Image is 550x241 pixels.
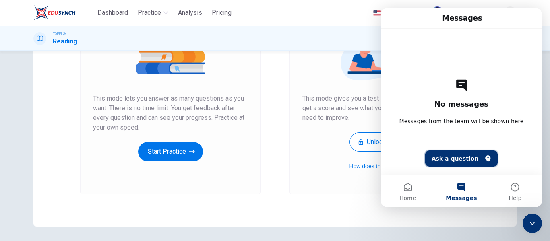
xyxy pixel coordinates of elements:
span: This mode lets you answer as many questions as you want. There is no time limit. You get feedback... [93,94,248,132]
iframe: Intercom live chat [523,214,542,233]
button: Analysis [175,6,205,20]
iframe: Intercom live chat [381,8,542,207]
h1: Reading [53,37,77,46]
span: Dashboard [97,8,128,18]
img: Profile picture [431,6,444,19]
span: TOEFL® [53,31,66,37]
button: Pricing [209,6,235,20]
span: Pricing [212,8,232,18]
span: Analysis [178,8,202,18]
button: Practice [134,6,172,20]
span: Practice [138,8,161,18]
button: Start Practice [138,142,203,161]
button: Unlock Now [349,132,410,152]
a: EduSynch logo [33,5,94,21]
button: Dashboard [94,6,131,20]
img: en [372,10,382,16]
span: This mode gives you a test like the real one. You will get a score and see what you are good at a... [302,94,457,123]
button: How does this work? [349,161,410,171]
img: EduSynch logo [33,5,76,21]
